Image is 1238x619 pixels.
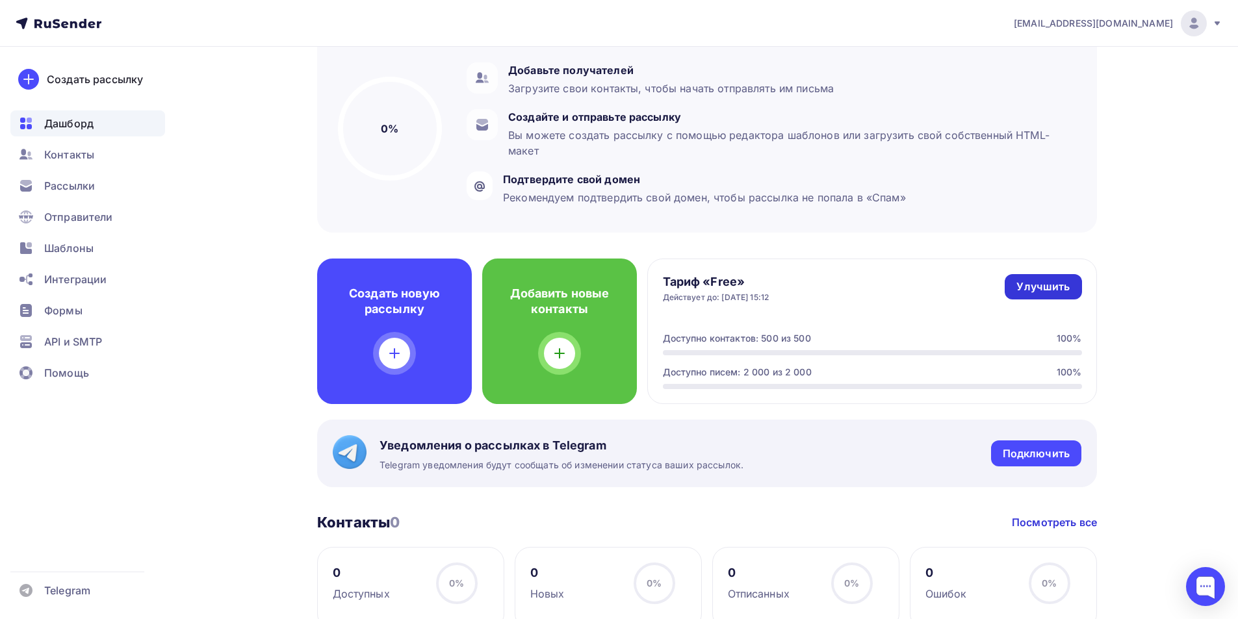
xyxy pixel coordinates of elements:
[44,178,95,194] span: Рассылки
[1042,577,1057,588] span: 0%
[381,121,398,136] h5: 0%
[44,116,94,131] span: Дашборд
[10,173,165,199] a: Рассылки
[503,171,906,187] div: Подтвердите свой домен
[44,365,89,381] span: Помощь
[44,209,113,225] span: Отправители
[663,292,769,303] div: Действует до: [DATE] 15:12
[508,62,834,78] div: Добавьте получателей
[44,334,102,349] span: API и SMTP
[44,303,83,318] span: Формы
[333,586,390,601] div: Доступных
[1003,446,1070,461] div: Подключить
[663,274,769,290] h4: Тариф «Free»
[1014,17,1173,30] span: [EMAIL_ADDRESS][DOMAIN_NAME]
[44,240,94,256] span: Шаблоны
[449,577,464,588] span: 0%
[390,514,400,531] span: 0
[647,577,662,588] span: 0%
[663,332,811,345] div: Доступно контактов: 500 из 500
[380,459,743,472] span: Telegram уведомления будут сообщать об изменении статуса ваших рассылок.
[10,235,165,261] a: Шаблоны
[1016,279,1070,294] div: Улучшить
[10,110,165,136] a: Дашборд
[338,286,451,317] h4: Создать новую рассылку
[503,286,616,317] h4: Добавить новые контакты
[530,586,565,601] div: Новых
[44,583,90,598] span: Telegram
[380,438,743,453] span: Уведомления о рассылках в Telegram
[925,586,967,601] div: Ошибок
[925,565,967,581] div: 0
[10,297,165,323] a: Формы
[508,81,834,96] div: Загрузите свои контакты, чтобы начать отправлять им письма
[728,586,790,601] div: Отписанных
[333,565,390,581] div: 0
[1005,274,1081,299] a: Улучшить
[10,142,165,168] a: Контакты
[47,71,143,87] div: Создать рассылку
[530,565,565,581] div: 0
[1012,514,1097,530] a: Посмотреть все
[1057,332,1082,345] div: 100%
[1014,10,1222,36] a: [EMAIL_ADDRESS][DOMAIN_NAME]
[844,577,859,588] span: 0%
[503,190,906,205] div: Рекомендуем подтвердить свой домен, чтобы рассылка не попала в «Спам»
[508,127,1070,158] div: Вы можете создать рассылку с помощью редактора шаблонов или загрузить свой собственный HTML-макет
[10,204,165,230] a: Отправители
[663,366,812,379] div: Доступно писем: 2 000 из 2 000
[1057,366,1082,379] div: 100%
[728,565,790,581] div: 0
[44,272,107,287] span: Интеграции
[44,147,94,162] span: Контакты
[508,109,1070,125] div: Создайте и отправьте рассылку
[317,513,400,531] h3: Контакты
